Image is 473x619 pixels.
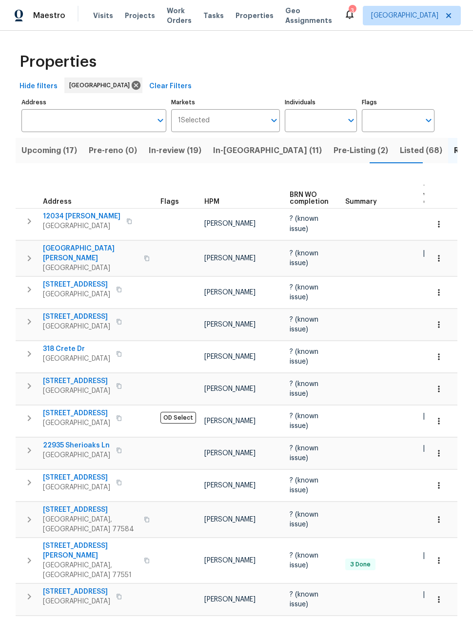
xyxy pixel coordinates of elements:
[93,11,113,20] span: Visits
[21,144,77,157] span: Upcoming (17)
[204,516,256,523] span: [PERSON_NAME]
[290,284,318,301] span: ? (known issue)
[43,280,110,290] span: [STREET_ADDRESS]
[345,198,377,205] span: Summary
[43,376,110,386] span: [STREET_ADDRESS]
[203,12,224,19] span: Tasks
[204,198,219,205] span: HPM
[204,386,256,392] span: [PERSON_NAME]
[149,144,201,157] span: In-review (19)
[43,473,110,483] span: [STREET_ADDRESS]
[290,250,318,267] span: ? (known issue)
[43,483,110,492] span: [GEOGRAPHIC_DATA]
[371,11,438,20] span: [GEOGRAPHIC_DATA]
[204,557,256,564] span: [PERSON_NAME]
[20,57,97,67] span: Properties
[290,511,318,528] span: ? (known issue)
[204,255,256,262] span: [PERSON_NAME]
[43,354,110,364] span: [GEOGRAPHIC_DATA]
[204,596,256,603] span: [PERSON_NAME]
[43,322,110,331] span: [GEOGRAPHIC_DATA]
[285,6,332,25] span: Geo Assignments
[154,114,167,127] button: Open
[204,482,256,489] span: [PERSON_NAME]
[33,11,65,20] span: Maestro
[290,192,329,205] span: BRN WO completion
[149,80,192,93] span: Clear Filters
[204,321,256,328] span: [PERSON_NAME]
[213,144,322,157] span: In-[GEOGRAPHIC_DATA] (11)
[236,11,274,20] span: Properties
[43,212,120,221] span: 12034 [PERSON_NAME]
[290,552,318,569] span: ? (known issue)
[267,114,281,127] button: Open
[43,244,138,263] span: [GEOGRAPHIC_DATA][PERSON_NAME]
[423,445,444,452] span: [DATE]
[43,344,110,354] span: 318 Crete Dr
[43,587,110,597] span: [STREET_ADDRESS]
[43,418,110,428] span: [GEOGRAPHIC_DATA]
[204,353,256,360] span: [PERSON_NAME]
[43,541,138,561] span: [STREET_ADDRESS][PERSON_NAME]
[290,477,318,494] span: ? (known issue)
[423,413,444,420] span: [DATE]
[285,99,357,105] label: Individuals
[43,515,138,534] span: [GEOGRAPHIC_DATA], [GEOGRAPHIC_DATA] 77584
[20,80,58,93] span: Hide filters
[69,80,134,90] span: [GEOGRAPHIC_DATA]
[167,6,192,25] span: Work Orders
[43,221,120,231] span: [GEOGRAPHIC_DATA]
[43,312,110,322] span: [STREET_ADDRESS]
[64,77,142,93] div: [GEOGRAPHIC_DATA]
[400,144,442,157] span: Listed (68)
[145,77,196,96] button: Clear Filters
[346,561,374,569] span: 3 Done
[125,11,155,20] span: Projects
[43,290,110,299] span: [GEOGRAPHIC_DATA]
[160,412,196,424] span: OD Select
[43,441,110,450] span: 22935 Sherioaks Ln
[334,144,388,157] span: Pre-Listing (2)
[204,418,256,425] span: [PERSON_NAME]
[423,552,444,559] span: [DATE]
[21,99,166,105] label: Address
[204,450,256,457] span: [PERSON_NAME]
[43,386,110,396] span: [GEOGRAPHIC_DATA]
[290,413,318,429] span: ? (known issue)
[160,198,179,205] span: Flags
[43,263,138,273] span: [GEOGRAPHIC_DATA]
[423,591,444,598] span: [DATE]
[290,215,318,232] span: ? (known issue)
[43,561,138,580] span: [GEOGRAPHIC_DATA], [GEOGRAPHIC_DATA] 77551
[290,591,318,608] span: ? (known issue)
[43,505,138,515] span: [STREET_ADDRESS]
[344,114,358,127] button: Open
[290,348,318,365] span: ? (known issue)
[16,77,61,96] button: Hide filters
[204,220,256,227] span: [PERSON_NAME]
[204,289,256,296] span: [PERSON_NAME]
[349,6,355,16] div: 3
[178,116,210,125] span: 1 Selected
[43,450,110,460] span: [GEOGRAPHIC_DATA]
[362,99,434,105] label: Flags
[89,144,137,157] span: Pre-reno (0)
[422,114,435,127] button: Open
[290,381,318,397] span: ? (known issue)
[171,99,280,105] label: Markets
[43,198,72,205] span: Address
[423,250,444,257] span: [DATE]
[43,408,110,418] span: [STREET_ADDRESS]
[290,316,318,333] span: ? (known issue)
[423,185,457,205] span: Teardown visit complete
[290,445,318,462] span: ? (known issue)
[43,597,110,606] span: [GEOGRAPHIC_DATA]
